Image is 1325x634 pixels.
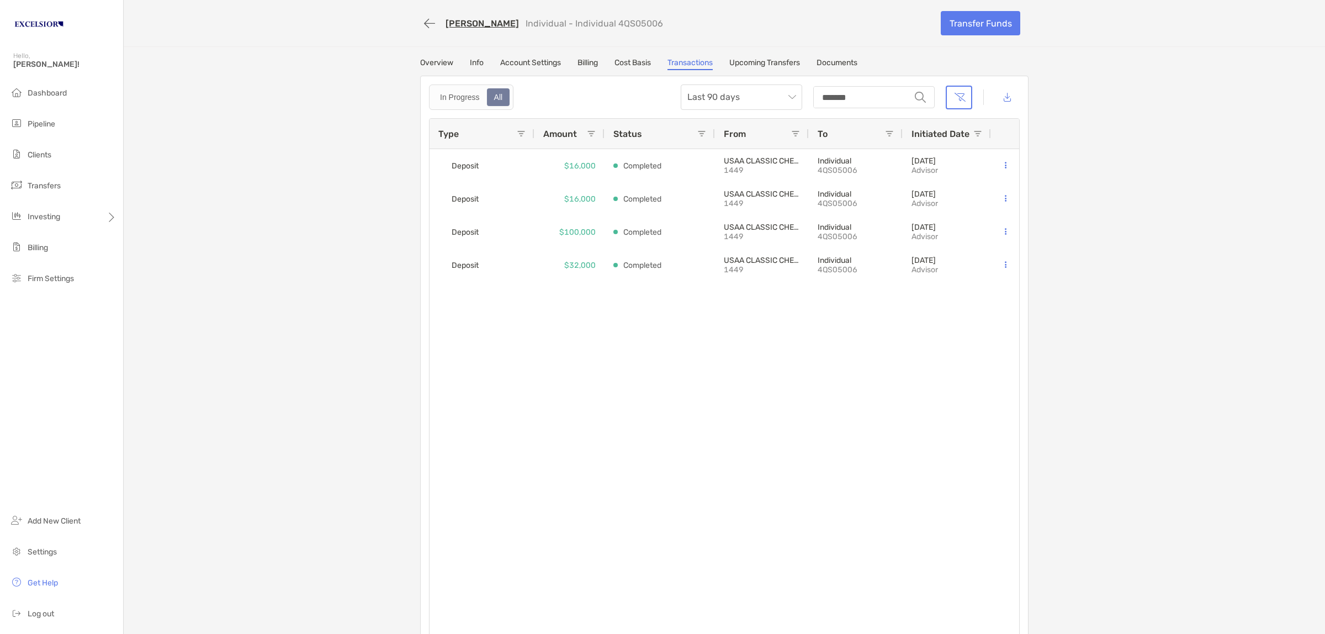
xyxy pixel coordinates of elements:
[818,156,894,166] p: Individual
[623,258,661,272] p: Completed
[28,547,57,557] span: Settings
[28,212,60,221] span: Investing
[446,18,519,29] a: [PERSON_NAME]
[429,84,513,110] div: segmented control
[911,189,938,199] p: [DATE]
[10,575,23,589] img: get-help icon
[28,119,55,129] span: Pipeline
[911,199,938,208] p: advisor
[438,129,459,139] span: Type
[488,89,509,105] div: All
[452,223,479,241] span: Deposit
[623,159,661,173] p: Completed
[818,223,894,232] p: Individual
[911,129,969,139] span: Initiated Date
[10,147,23,161] img: clients icon
[623,192,661,206] p: Completed
[724,189,800,199] p: USAA CLASSIC CHECKING
[911,223,938,232] p: [DATE]
[915,92,926,103] img: input icon
[28,274,74,283] span: Firm Settings
[818,166,894,175] p: 4QS05006
[564,159,596,173] p: $16,000
[818,189,894,199] p: Individual
[818,199,894,208] p: 4QS05006
[10,209,23,223] img: investing icon
[724,223,800,232] p: USAA CLASSIC CHECKING
[559,225,596,239] p: $100,000
[724,265,800,274] p: 1449
[577,58,598,70] a: Billing
[564,258,596,272] p: $32,000
[13,4,65,44] img: Zoe Logo
[724,166,800,175] p: 1449
[564,192,596,206] p: $16,000
[818,232,894,241] p: 4QS05006
[10,86,23,99] img: dashboard icon
[724,256,800,265] p: USAA CLASSIC CHECKING
[623,225,661,239] p: Completed
[420,58,453,70] a: Overview
[911,156,938,166] p: [DATE]
[13,60,116,69] span: [PERSON_NAME]!
[452,157,479,175] span: Deposit
[724,199,800,208] p: 1449
[818,256,894,265] p: Individual
[28,609,54,619] span: Log out
[818,129,828,139] span: To
[911,265,938,274] p: advisor
[724,156,800,166] p: USAA CLASSIC CHECKING
[941,11,1020,35] a: Transfer Funds
[28,578,58,588] span: Get Help
[28,88,67,98] span: Dashboard
[28,516,81,526] span: Add New Client
[911,256,938,265] p: [DATE]
[667,58,713,70] a: Transactions
[543,129,577,139] span: Amount
[10,606,23,620] img: logout icon
[818,265,894,274] p: 4QS05006
[724,232,800,241] p: 1449
[10,271,23,284] img: firm-settings icon
[613,129,642,139] span: Status
[10,117,23,130] img: pipeline icon
[911,166,938,175] p: advisor
[28,150,51,160] span: Clients
[434,89,486,105] div: In Progress
[729,58,800,70] a: Upcoming Transfers
[724,129,746,139] span: From
[470,58,484,70] a: Info
[687,85,796,109] span: Last 90 days
[28,181,61,191] span: Transfers
[10,545,23,558] img: settings icon
[452,190,479,208] span: Deposit
[911,232,938,241] p: advisor
[817,58,857,70] a: Documents
[614,58,651,70] a: Cost Basis
[28,243,48,252] span: Billing
[526,18,663,29] p: Individual - Individual 4QS05006
[10,514,23,527] img: add_new_client icon
[10,178,23,192] img: transfers icon
[946,86,972,109] button: Clear filters
[452,256,479,274] span: Deposit
[10,240,23,253] img: billing icon
[500,58,561,70] a: Account Settings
